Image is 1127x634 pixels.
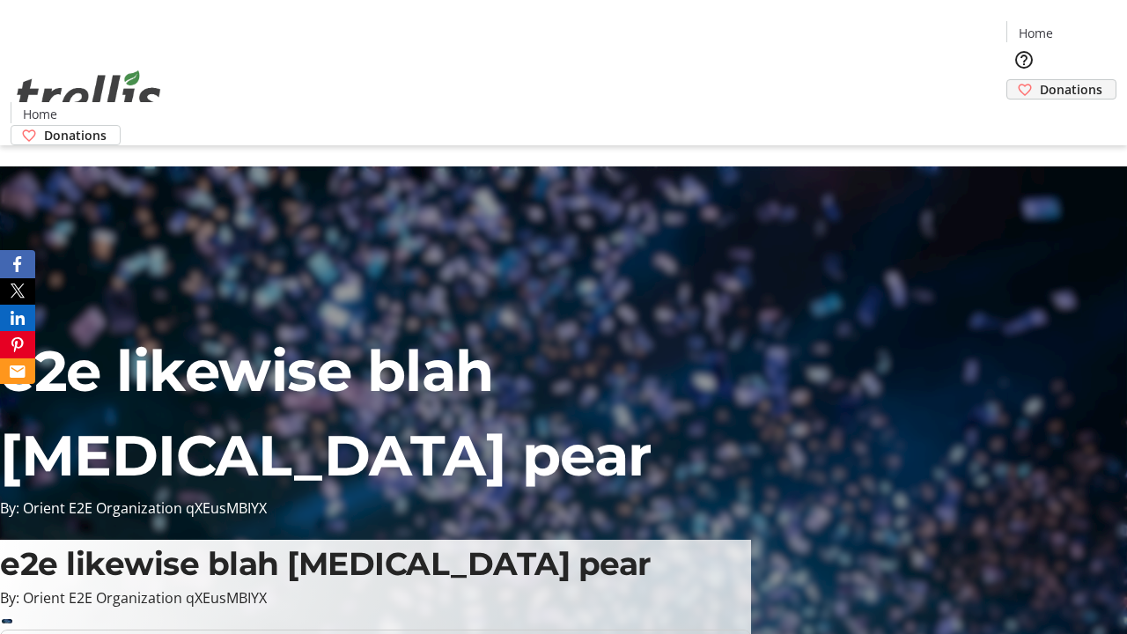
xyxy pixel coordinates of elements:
a: Home [11,105,68,123]
a: Donations [1006,79,1116,100]
img: Orient E2E Organization qXEusMBIYX's Logo [11,51,167,139]
span: Home [23,105,57,123]
button: Help [1006,42,1042,77]
a: Home [1007,24,1064,42]
span: Home [1019,24,1053,42]
button: Cart [1006,100,1042,135]
a: Donations [11,125,121,145]
span: Donations [1040,80,1102,99]
span: Donations [44,126,107,144]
